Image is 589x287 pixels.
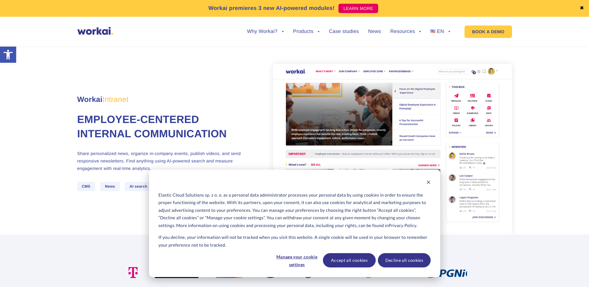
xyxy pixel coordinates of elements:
h1: Employee-centered internal communication [77,113,248,141]
a: BOOK A DEMO [464,25,512,38]
p: If you decline, your information will not be tracked when you visit this website. A single cookie... [158,234,430,249]
a: ✖ [580,6,584,11]
a: News [368,29,381,34]
a: Products [293,29,320,34]
a: Resources [390,29,421,34]
a: Case studies [329,29,359,34]
button: Accept all cookies [323,253,376,267]
p: Share personalized news, organize in-company events, publish videos, and send responsive newslett... [77,150,248,172]
a: Why Workai? [247,29,283,34]
button: Decline all cookies [378,253,431,267]
a: Privacy Policy [33,52,58,58]
div: Cookie banner [149,170,440,277]
span: AI search [125,182,152,191]
span: CMS [77,182,95,191]
button: Dismiss cookie banner [426,179,431,187]
p: Elastic Cloud Solutions sp. z o. o. as a personal data administrator processes your personal data... [158,191,430,230]
h2: More than 100 fast-growing enterprises trust Workai [122,248,467,256]
a: LEARN MORE [338,4,378,13]
button: Manage your cookie settings [273,253,321,267]
span: EN [437,29,444,34]
input: you@company.com [101,7,199,20]
span: Workai [77,89,129,103]
em: Intranet [102,95,129,104]
span: News [100,182,120,191]
a: Privacy Policy [389,222,417,230]
p: Workai premieres 3 new AI-powered modules! [208,4,335,12]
